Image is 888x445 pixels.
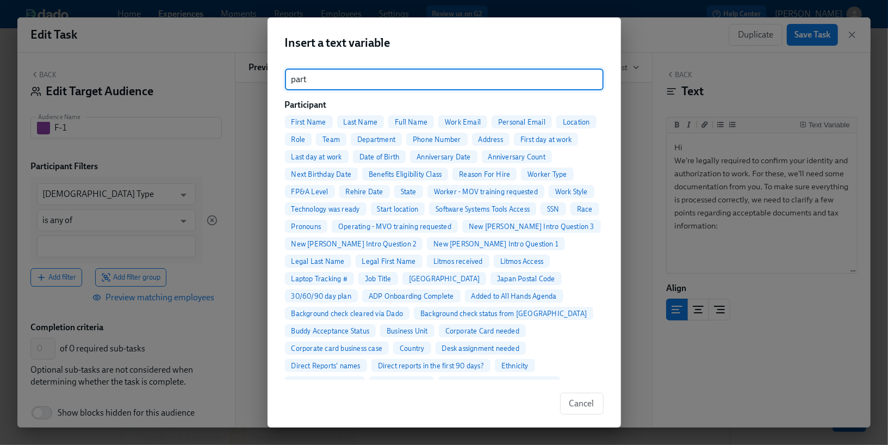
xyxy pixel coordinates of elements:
[490,272,561,285] button: Japan Postal Code
[541,205,566,213] span: SSN
[388,118,434,126] span: Full Name
[356,255,423,268] button: Legal First Name
[285,118,333,126] span: First Name
[285,222,328,231] span: Pronouns
[337,115,384,128] button: Last Name
[285,359,367,372] button: Direct Reports' names
[285,205,367,213] span: Technology was ready
[549,188,594,196] span: Work Style
[285,307,410,320] button: Background check cleared via Dado
[362,170,448,178] span: Benefits Eligibility Class
[410,153,477,161] span: Anniversary Date
[285,188,335,196] span: FP&A Level
[429,202,536,215] button: Software Systems Tools Access
[452,170,517,178] span: Reason For Hire
[369,376,434,390] button: Home Timezone
[402,272,486,285] button: [GEOGRAPHIC_DATA]
[371,205,425,213] span: Start location
[285,324,376,337] button: Buddy Acceptance Status
[388,115,434,128] button: Full Name
[285,170,358,178] span: Next Birthday Date
[339,185,390,198] button: Rehire Date
[285,272,354,285] button: Laptop Tracking #
[490,275,561,283] span: Japan Postal Code
[494,257,550,265] span: Litmos Access
[371,362,490,370] span: Direct reports in the first 90 days?
[380,327,434,335] span: Business Unit
[402,275,486,283] span: [GEOGRAPHIC_DATA]
[332,220,458,233] button: Operating - MVO training requested
[339,188,390,196] span: Rehire Date
[514,135,578,144] span: First day at work
[285,257,351,265] span: Legal Last Name
[438,115,487,128] button: Work Email
[285,376,365,390] button: Gender for Insurance
[285,362,367,370] span: Direct Reports' names
[492,115,552,128] button: Personal Email
[472,133,510,146] button: Address
[285,153,349,161] span: Last day at work
[332,222,458,231] span: Operating - MVO training requested
[285,202,367,215] button: Technology was ready
[285,275,354,283] span: Laptop Tracking #
[452,168,517,181] button: Reason For Hire
[410,150,477,163] button: Anniversary Date
[570,202,599,215] button: Race
[549,185,594,198] button: Work Style
[285,342,389,355] button: Corporate card business case
[436,342,526,355] button: Desk assignment needed
[406,135,467,144] span: Phone Number
[285,99,604,111] h6: Participant
[285,115,333,128] button: First Name
[492,118,552,126] span: Personal Email
[560,393,604,415] button: Cancel
[427,188,544,196] span: Worker - MOV training requested
[316,133,346,146] button: Team
[393,342,431,355] button: Country
[436,344,526,353] span: Desk assignment needed
[427,240,565,248] span: New [PERSON_NAME] Intro Question 1
[353,153,406,161] span: Date of Birth
[514,133,578,146] button: First day at work
[380,324,434,337] button: Business Unit
[439,327,526,335] span: Corporate Card needed
[371,202,425,215] button: Start location
[353,150,406,163] button: Date of Birth
[316,135,346,144] span: Team
[285,168,358,181] button: Next Birthday Date
[438,118,487,126] span: Work Email
[429,205,536,213] span: Software Systems Tools Access
[465,292,563,300] span: Added to All Hands Agenda
[406,133,467,146] button: Phone Number
[495,362,535,370] span: Ethnicity
[358,275,398,283] span: Job Title
[494,255,550,268] button: Litmos Access
[285,237,423,250] button: New [PERSON_NAME] Intro Question 2
[285,292,358,300] span: 30/60/90 day plan
[495,359,535,372] button: Ethnicity
[362,289,461,302] button: ADP Onboarding Complete
[465,289,563,302] button: Added to All Hands Agenda
[351,135,402,144] span: Department
[358,272,398,285] button: Job Title
[541,202,566,215] button: SSN
[285,135,312,144] span: Role
[337,118,384,126] span: Last Name
[439,324,526,337] button: Corporate Card needed
[362,292,461,300] span: ADP Onboarding Complete
[285,133,312,146] button: Role
[438,376,560,390] button: Japan Building Name and Number
[351,133,402,146] button: Department
[482,153,552,161] span: Anniversary Count
[462,222,601,231] span: New [PERSON_NAME] Intro Question 3
[556,118,597,126] span: Location
[482,150,552,163] button: Anniversary Count
[369,379,434,387] span: Home Timezone
[285,255,351,268] button: Legal Last Name
[414,307,593,320] button: Background check status from [GEOGRAPHIC_DATA]
[521,168,573,181] button: Worker Type
[285,310,410,318] span: Background check cleared via Dado
[394,185,423,198] button: State
[285,150,349,163] button: Last day at work
[427,237,565,250] button: New [PERSON_NAME] Intro Question 1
